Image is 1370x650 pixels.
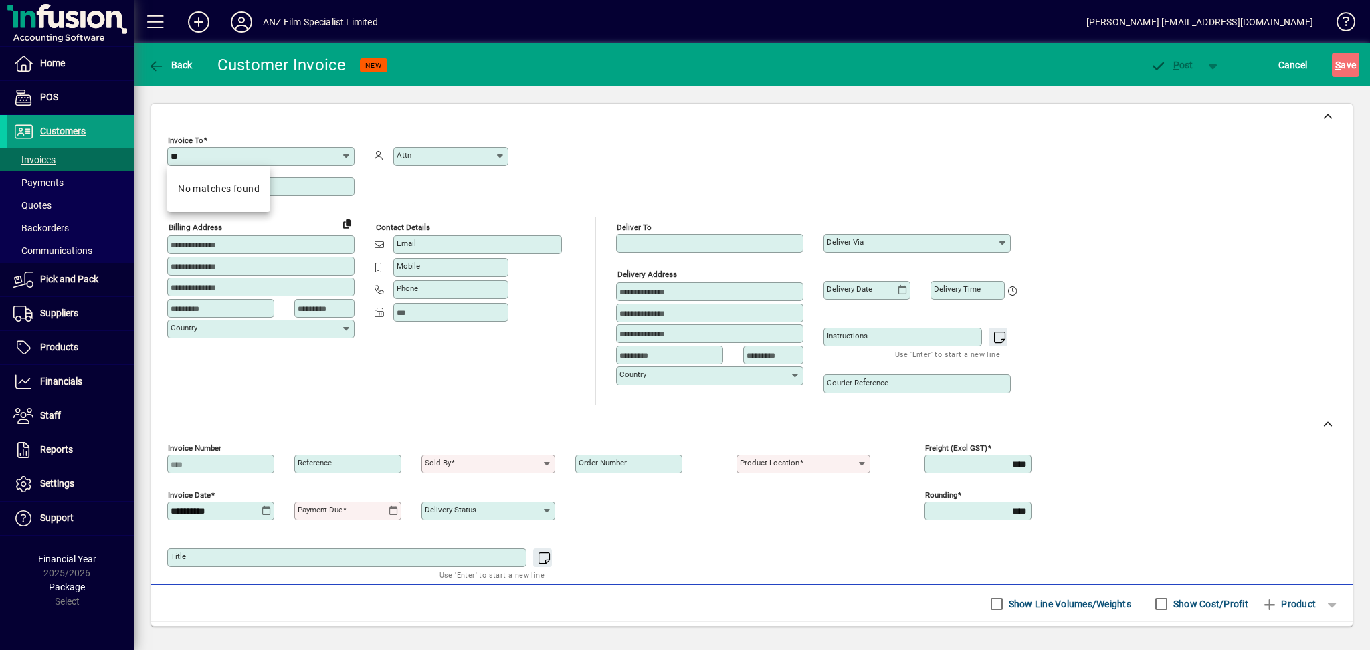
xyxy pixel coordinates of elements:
[168,443,221,453] mat-label: Invoice number
[579,458,627,467] mat-label: Order number
[619,370,646,379] mat-label: Country
[1173,60,1179,70] span: P
[13,154,56,165] span: Invoices
[397,261,420,271] mat-label: Mobile
[7,467,134,501] a: Settings
[168,490,211,500] mat-label: Invoice date
[40,376,82,387] span: Financials
[40,126,86,136] span: Customers
[40,92,58,102] span: POS
[49,582,85,592] span: Package
[171,552,186,561] mat-label: Title
[827,331,868,340] mat-label: Instructions
[263,11,378,33] div: ANZ Film Specialist Limited
[7,194,134,217] a: Quotes
[7,331,134,364] a: Products
[148,60,193,70] span: Back
[1143,53,1200,77] button: Post
[298,458,332,467] mat-label: Reference
[336,213,358,234] button: Copy to Delivery address
[40,512,74,523] span: Support
[1335,60,1341,70] span: S
[740,458,799,467] mat-label: Product location
[1327,3,1353,46] a: Knowledge Base
[40,58,65,68] span: Home
[1150,60,1193,70] span: ost
[144,53,196,77] button: Back
[439,567,545,582] mat-hint: Use 'Enter' to start a new line
[925,490,957,500] mat-label: Rounding
[40,444,73,455] span: Reports
[7,47,134,80] a: Home
[7,239,134,262] a: Communications
[827,284,872,294] mat-label: Delivery date
[7,81,134,114] a: POS
[397,284,418,293] mat-label: Phone
[177,10,220,34] button: Add
[40,478,74,489] span: Settings
[895,346,1000,362] mat-hint: Use 'Enter' to start a new line
[7,502,134,535] a: Support
[1006,597,1131,611] label: Show Line Volumes/Weights
[397,239,416,248] mat-label: Email
[167,171,270,207] mat-option: No matches found
[168,136,203,145] mat-label: Invoice To
[617,223,652,232] mat-label: Deliver To
[1262,593,1316,615] span: Product
[7,217,134,239] a: Backorders
[7,433,134,467] a: Reports
[397,150,411,160] mat-label: Attn
[13,245,92,256] span: Communications
[220,10,263,34] button: Profile
[7,263,134,296] a: Pick and Pack
[7,399,134,433] a: Staff
[425,458,451,467] mat-label: Sold by
[40,274,98,284] span: Pick and Pack
[1275,53,1311,77] button: Cancel
[1278,54,1308,76] span: Cancel
[1332,53,1359,77] button: Save
[365,61,382,70] span: NEW
[13,223,69,233] span: Backorders
[40,342,78,352] span: Products
[1335,54,1356,76] span: ave
[13,200,52,211] span: Quotes
[7,297,134,330] a: Suppliers
[827,237,864,247] mat-label: Deliver via
[425,505,476,514] mat-label: Delivery status
[13,177,64,188] span: Payments
[134,53,207,77] app-page-header-button: Back
[934,284,981,294] mat-label: Delivery time
[40,410,61,421] span: Staff
[40,308,78,318] span: Suppliers
[178,182,260,196] div: No matches found
[7,148,134,171] a: Invoices
[217,54,347,76] div: Customer Invoice
[171,323,197,332] mat-label: Country
[7,171,134,194] a: Payments
[7,365,134,399] a: Financials
[298,505,342,514] mat-label: Payment due
[1086,11,1313,33] div: [PERSON_NAME] [EMAIL_ADDRESS][DOMAIN_NAME]
[827,378,888,387] mat-label: Courier Reference
[38,554,96,564] span: Financial Year
[1171,597,1248,611] label: Show Cost/Profit
[1255,592,1323,616] button: Product
[925,443,987,453] mat-label: Freight (excl GST)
